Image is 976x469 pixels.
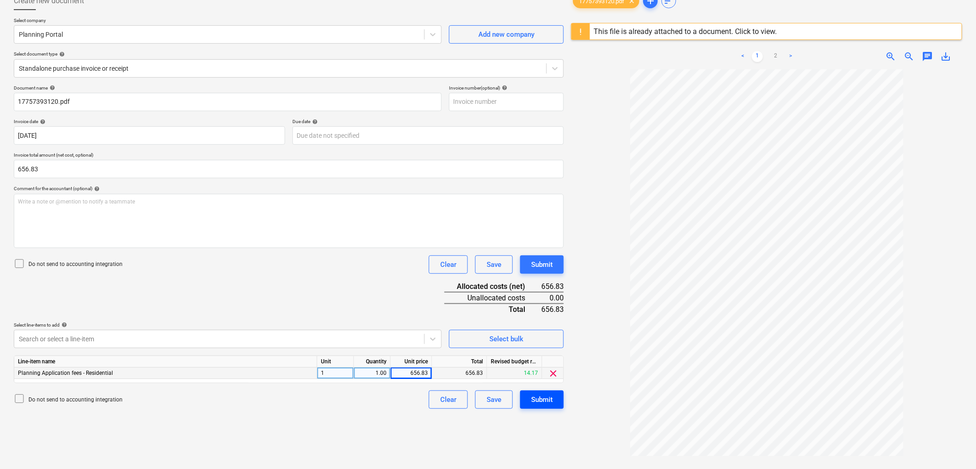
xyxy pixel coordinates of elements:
div: Total [432,356,487,367]
div: 656.83 [540,281,564,292]
p: Invoice total amount (net cost, optional) [14,152,564,160]
div: Unallocated costs [444,292,540,304]
button: Submit [520,255,564,274]
div: Total [444,304,540,315]
div: 1 [317,367,354,379]
span: help [60,322,67,328]
div: Invoice date [14,119,285,124]
div: Submit [531,394,553,406]
div: Save [487,259,501,271]
span: help [38,119,45,124]
div: Unit [317,356,354,367]
p: Do not send to accounting integration [28,396,123,404]
div: Allocated costs (net) [444,281,540,292]
a: Page 2 [770,51,781,62]
div: Due date [292,119,564,124]
span: zoom_out [903,51,914,62]
p: Select company [14,17,442,25]
div: 656.83 [540,304,564,315]
span: help [92,186,100,192]
span: save_alt [940,51,951,62]
button: Clear [429,255,468,274]
input: Document name [14,93,442,111]
button: Submit [520,390,564,409]
div: 1.00 [358,367,387,379]
span: Planning Application fees - Residential [18,370,113,376]
a: Next page [785,51,796,62]
div: Save [487,394,501,406]
button: Add new company [449,25,564,44]
div: Line-item name [14,356,317,367]
div: 14.17 [487,367,542,379]
div: Submit [531,259,553,271]
span: zoom_in [885,51,896,62]
button: Select bulk [449,330,564,348]
span: help [500,85,507,90]
div: Revised budget remaining [487,356,542,367]
div: Invoice number (optional) [449,85,564,91]
span: clear [548,368,559,379]
span: help [310,119,318,124]
div: Select document type [14,51,564,57]
input: Due date not specified [292,126,564,145]
div: Document name [14,85,442,91]
p: Do not send to accounting integration [28,260,123,268]
div: Select bulk [489,333,523,345]
div: Comment for the accountant (optional) [14,186,564,192]
button: Save [475,255,513,274]
div: This file is already attached to a document. Click to view. [594,27,777,36]
button: Clear [429,390,468,409]
span: help [48,85,55,90]
a: Page 1 is your current page [752,51,763,62]
input: Invoice date not specified [14,126,285,145]
a: Previous page [737,51,748,62]
div: 656.83 [432,367,487,379]
div: Clear [440,259,456,271]
div: Add new company [478,28,534,40]
span: chat [922,51,933,62]
span: help [57,51,65,57]
input: Invoice total amount (net cost, optional) [14,160,564,178]
div: Unit price [391,356,432,367]
div: 0.00 [540,292,564,304]
div: Clear [440,394,456,406]
input: Invoice number [449,93,564,111]
button: Save [475,390,513,409]
div: Quantity [354,356,391,367]
iframe: Chat Widget [930,425,976,469]
div: Select line-items to add [14,322,442,328]
div: 656.83 [394,367,428,379]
